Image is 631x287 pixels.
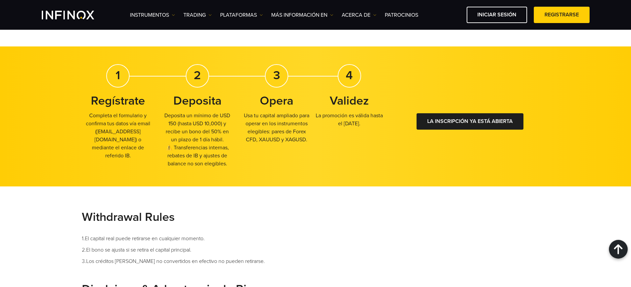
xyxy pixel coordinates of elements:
a: La inscripción ya está abierta [417,113,523,130]
h3: Withdrawal Rules [82,210,549,225]
strong: 2 [194,68,201,83]
li: 1.El capital real puede retirarse en cualquier momento. [82,235,549,243]
strong: Opera [260,94,293,108]
p: Deposita un mínimo de USD 150 (hasta USD 10,000) y recibe un bono del 50% en un plazo de 1 día há... [161,112,234,168]
strong: Deposita [173,94,221,108]
strong: Regístrate [91,94,145,108]
strong: Validez [330,94,369,108]
li: 3.Los créditos [PERSON_NAME] no convertidos en efectivo no pueden retirarse. [82,257,549,265]
a: Instrumentos [130,11,175,19]
a: ACERCA DE [342,11,376,19]
a: [EMAIL_ADDRESS][DOMAIN_NAME] [95,128,141,143]
a: Registrarse [534,7,590,23]
a: INFINOX Logo [42,11,110,19]
strong: 3 [273,68,280,83]
li: 2.El bono se ajusta si se retira el capital principal. [82,246,549,254]
a: Más información en [271,11,333,19]
strong: 1 [116,68,120,83]
p: Completa el formulario y confirma tus datos vía email ( ) o mediante el enlace de referido IB. [82,112,155,160]
a: Patrocinios [385,11,418,19]
a: TRADING [183,11,212,19]
strong: 4 [346,68,353,83]
a: Iniciar sesión [467,7,527,23]
p: La promoción es válida hasta el [DATE]. [313,112,386,128]
a: PLATAFORMAS [220,11,263,19]
p: Usa tu capital ampliado para operar en los instrumentos elegibles: pares de Forex CFD, XAUUSD y X... [241,112,313,144]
